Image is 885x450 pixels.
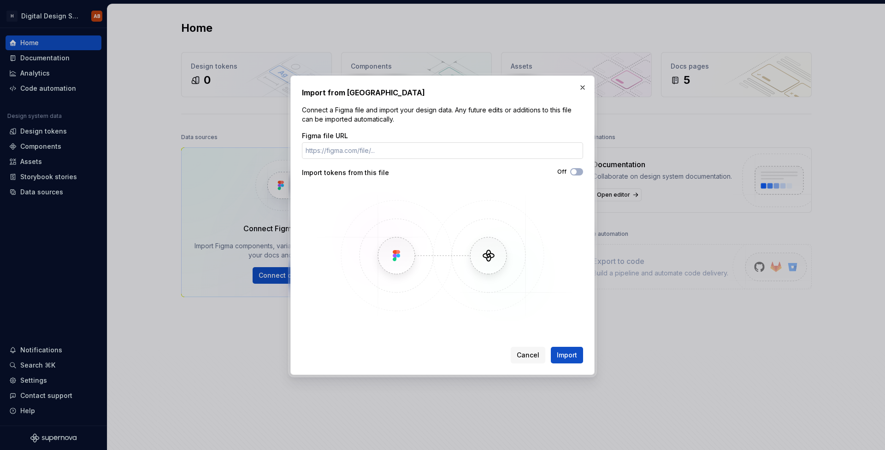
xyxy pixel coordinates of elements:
[557,168,566,175] label: Off
[302,142,583,159] input: https://figma.com/file/...
[517,351,539,360] span: Cancel
[302,87,583,98] h2: Import from [GEOGRAPHIC_DATA]
[557,351,577,360] span: Import
[302,131,348,140] label: Figma file URL
[302,168,442,177] div: Import tokens from this file
[302,105,583,124] p: Connect a Figma file and import your design data. Any future edits or additions to this file can ...
[551,347,583,363] button: Import
[511,347,545,363] button: Cancel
